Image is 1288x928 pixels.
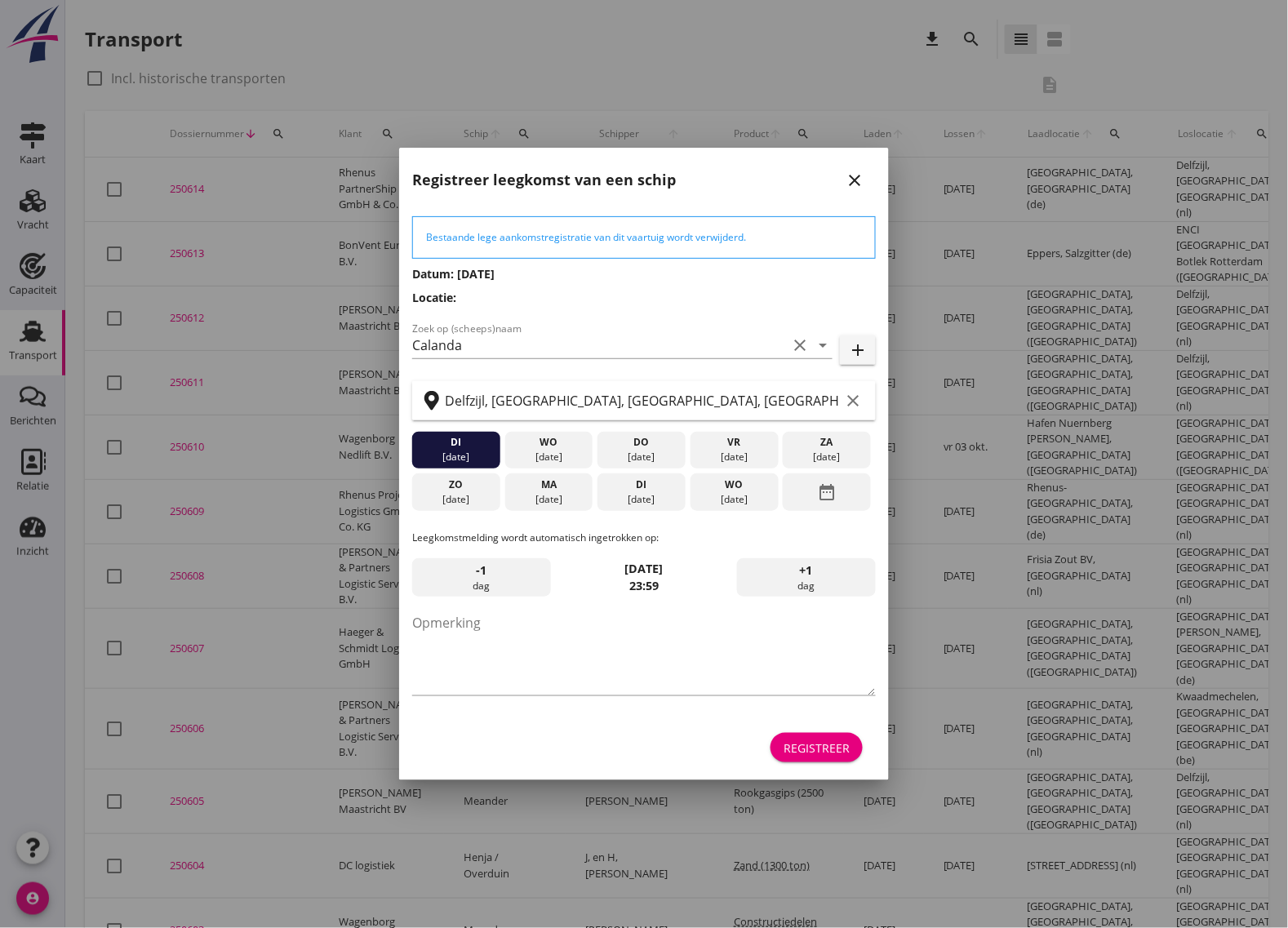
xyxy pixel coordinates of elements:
div: [DATE] [787,450,867,464]
strong: 23:59 [629,578,659,593]
i: clear [843,391,863,411]
i: close [845,171,864,190]
div: [DATE] [602,492,682,507]
div: do [602,435,682,450]
input: Zoek op (scheeps)naam [412,332,787,358]
div: Registreer [784,739,850,757]
i: date_range [817,477,837,507]
i: add [848,340,868,360]
strong: [DATE] [625,561,664,576]
h3: Locatie: [412,289,876,306]
div: wo [695,477,775,492]
textarea: Opmerking [412,610,876,695]
div: dag [737,558,876,597]
div: [DATE] [602,450,682,464]
div: ma [509,477,588,492]
input: Zoek op terminal of plaats [445,388,840,414]
div: za [787,435,867,450]
div: [DATE] [695,450,775,464]
div: [DATE] [416,492,496,507]
div: di [416,435,496,450]
div: Bestaande lege aankomstregistratie van dit vaartuig wordt verwijderd. [426,230,862,245]
i: arrow_drop_down [813,335,833,355]
div: dag [412,558,551,597]
div: vr [695,435,775,450]
span: +1 [800,562,813,579]
div: wo [509,435,588,450]
div: di [602,477,682,492]
p: Leegkomstmelding wordt automatisch ingetrokken op: [412,531,876,545]
button: Registreer [771,733,863,762]
div: zo [416,477,496,492]
div: [DATE] [509,492,588,507]
i: clear [790,335,810,355]
div: [DATE] [695,492,775,507]
span: -1 [477,562,487,579]
h3: Datum: [DATE] [412,265,876,282]
div: [DATE] [509,450,588,464]
h2: Registreer leegkomst van een schip [412,169,676,191]
div: [DATE] [416,450,496,464]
